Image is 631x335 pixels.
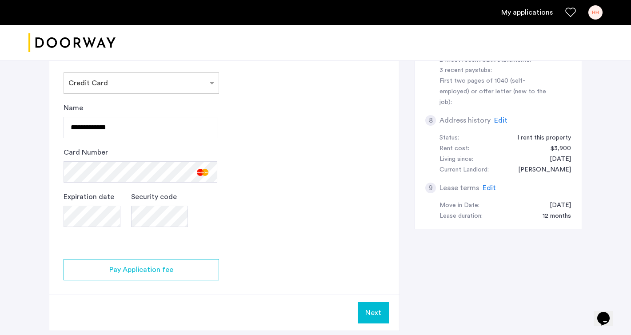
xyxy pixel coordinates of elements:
label: Expiration date [64,191,114,202]
div: Living since: [439,154,473,165]
img: logo [28,26,116,60]
div: 09/01/2023 [541,154,571,165]
button: Next [358,302,389,323]
span: Edit [494,117,507,124]
span: Pay Application fee [109,264,173,275]
button: button [64,259,219,280]
div: Current Landlord: [439,165,489,175]
div: Move in Date: [439,200,479,211]
span: Edit [483,184,496,191]
div: Status: [439,133,459,144]
div: $3,900 [542,144,571,154]
div: I rent this property [508,133,571,144]
a: My application [501,7,553,18]
label: Card Number [64,147,108,158]
label: Name [64,103,83,113]
a: Favorites [565,7,576,18]
iframe: chat widget [594,299,622,326]
div: 09/01/2025 [541,200,571,211]
a: Cazamio logo [28,26,116,60]
div: 8 [425,115,436,126]
label: Security code [131,191,177,202]
div: Rent cost: [439,144,469,154]
div: 12 months [534,211,571,222]
h5: Lease terms [439,183,479,193]
h5: Address history [439,115,491,126]
div: 3 recent paystubs: [439,65,551,76]
div: HH [588,5,603,20]
div: Lease duration: [439,211,483,222]
div: First two pages of 1040 (self-employed) or offer letter (new to the job): [439,76,551,108]
div: Leah Moskowitz [509,165,571,175]
div: 9 [425,183,436,193]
